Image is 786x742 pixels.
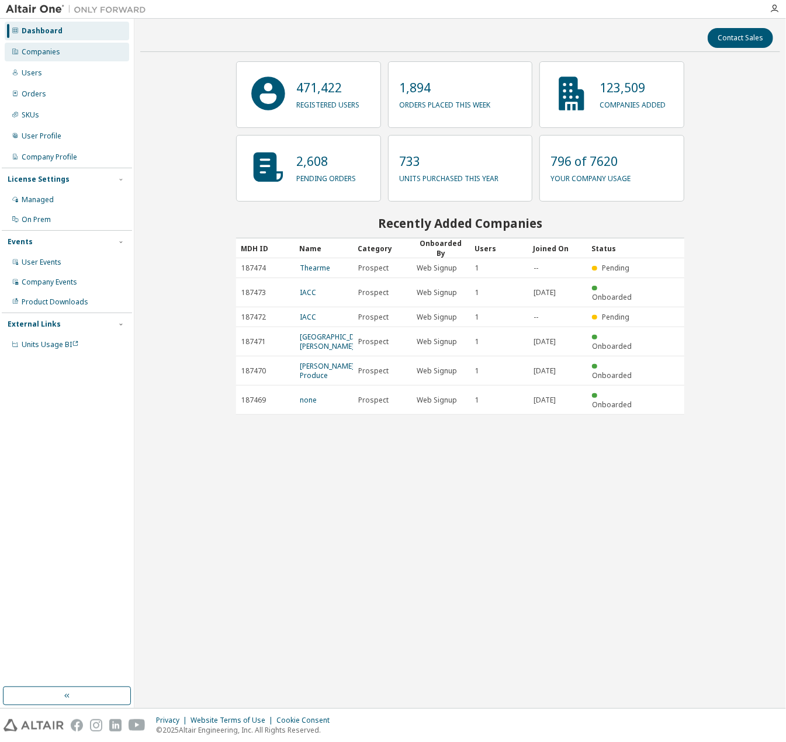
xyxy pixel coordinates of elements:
div: Dashboard [22,26,63,36]
a: IACC [300,312,316,322]
span: 1 [475,288,479,297]
p: 123,509 [600,79,666,96]
span: 187470 [241,366,266,376]
span: Prospect [358,396,389,405]
span: 187471 [241,337,266,346]
div: Status [591,239,640,258]
div: Users [475,239,524,258]
span: [DATE] [534,337,556,346]
a: Thearme [300,263,330,273]
span: Prospect [358,263,389,273]
a: [GEOGRAPHIC_DATA][PERSON_NAME] [300,332,370,351]
p: 733 [399,152,498,170]
img: instagram.svg [90,719,102,731]
span: -- [534,263,538,273]
div: License Settings [8,175,70,184]
div: Cookie Consent [276,716,337,725]
span: Onboarded [592,341,632,351]
p: companies added [600,96,666,110]
span: 187469 [241,396,266,405]
span: 1 [475,337,479,346]
div: Onboarded By [416,238,465,258]
p: pending orders [296,170,356,183]
p: 796 of 7620 [550,152,631,170]
a: [PERSON_NAME] Produce [300,361,354,380]
span: Prospect [358,313,389,322]
span: Web Signup [417,396,457,405]
h2: Recently Added Companies [236,216,684,231]
span: Web Signup [417,288,457,297]
span: Web Signup [417,263,457,273]
p: orders placed this week [399,96,490,110]
span: Prospect [358,337,389,346]
div: Product Downloads [22,297,88,307]
img: altair_logo.svg [4,719,64,731]
div: User Profile [22,131,61,141]
span: [DATE] [534,288,556,297]
div: External Links [8,320,61,329]
p: your company usage [550,170,631,183]
a: IACC [300,287,316,297]
p: 471,422 [296,79,359,96]
button: Contact Sales [708,28,773,48]
div: Users [22,68,42,78]
div: Privacy [156,716,191,725]
span: 1 [475,396,479,405]
div: Name [299,239,348,258]
span: 187472 [241,313,266,322]
span: Web Signup [417,337,457,346]
div: Company Profile [22,152,77,162]
div: Companies [22,47,60,57]
div: On Prem [22,215,51,224]
span: 1 [475,366,479,376]
p: 1,894 [399,79,490,96]
span: 1 [475,263,479,273]
span: 1 [475,313,479,322]
p: units purchased this year [399,170,498,183]
img: youtube.svg [129,719,146,731]
p: © 2025 Altair Engineering, Inc. All Rights Reserved. [156,725,337,735]
a: none [300,395,317,405]
div: Company Events [22,278,77,287]
div: Events [8,237,33,247]
div: SKUs [22,110,39,120]
p: registered users [296,96,359,110]
div: Category [358,239,407,258]
img: facebook.svg [71,719,83,731]
span: Onboarded [592,370,632,380]
span: -- [534,313,538,322]
div: MDH ID [241,239,290,258]
div: User Events [22,258,61,267]
span: 187474 [241,263,266,273]
div: Website Terms of Use [191,716,276,725]
span: Web Signup [417,366,457,376]
span: Units Usage BI [22,339,79,349]
img: linkedin.svg [109,719,122,731]
span: Pending [602,312,629,322]
div: Joined On [533,239,582,258]
div: Orders [22,89,46,99]
span: Prospect [358,288,389,297]
img: Altair One [6,4,152,15]
span: Web Signup [417,313,457,322]
p: 2,608 [296,152,356,170]
span: [DATE] [534,396,556,405]
span: [DATE] [534,366,556,376]
span: Onboarded [592,292,632,302]
div: Managed [22,195,54,204]
span: Pending [602,263,629,273]
span: 187473 [241,288,266,297]
span: Onboarded [592,400,632,410]
span: Prospect [358,366,389,376]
